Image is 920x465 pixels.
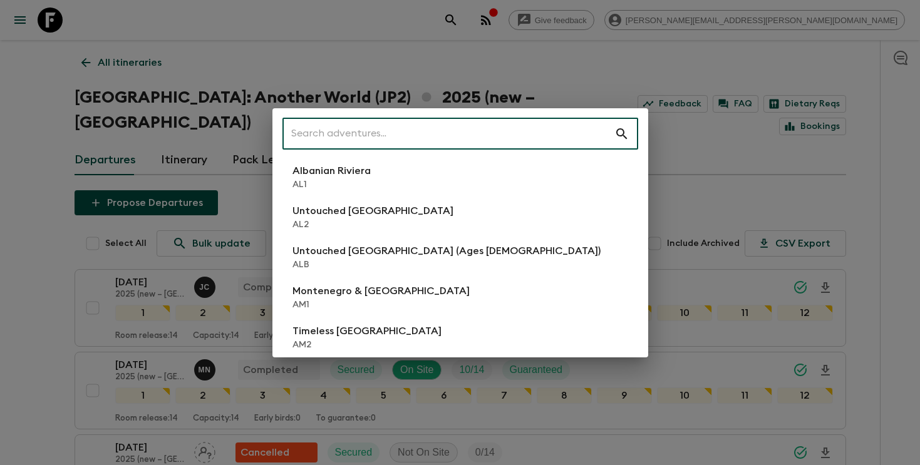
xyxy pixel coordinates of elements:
[292,339,442,351] p: AM2
[292,243,601,258] p: Untouched [GEOGRAPHIC_DATA] (Ages [DEMOGRAPHIC_DATA])
[292,203,453,218] p: Untouched [GEOGRAPHIC_DATA]
[292,284,470,299] p: Montenegro & [GEOGRAPHIC_DATA]
[292,178,371,191] p: AL1
[292,258,601,271] p: ALB
[292,324,442,339] p: Timeless [GEOGRAPHIC_DATA]
[292,163,371,178] p: Albanian Riviera
[282,116,614,151] input: Search adventures...
[292,218,453,231] p: AL2
[292,299,470,311] p: AM1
